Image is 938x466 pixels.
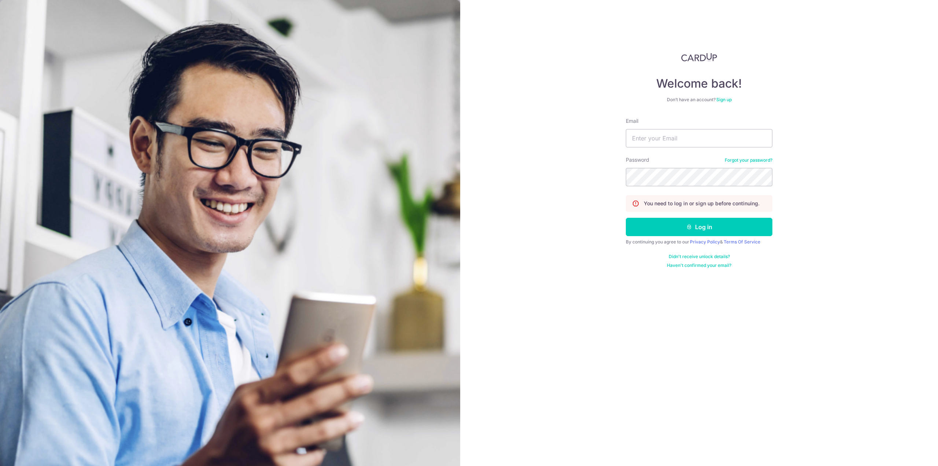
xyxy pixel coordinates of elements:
[626,76,772,91] h4: Welcome back!
[626,239,772,245] div: By continuing you agree to our &
[690,239,720,245] a: Privacy Policy
[626,97,772,103] div: Don’t have an account?
[716,97,732,102] a: Sign up
[725,157,772,163] a: Forgot your password?
[626,129,772,147] input: Enter your Email
[667,263,731,268] a: Haven't confirmed your email?
[681,53,717,62] img: CardUp Logo
[626,117,638,125] label: Email
[724,239,760,245] a: Terms Of Service
[626,156,649,164] label: Password
[669,254,730,260] a: Didn't receive unlock details?
[644,200,760,207] p: You need to log in or sign up before continuing.
[626,218,772,236] button: Log in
